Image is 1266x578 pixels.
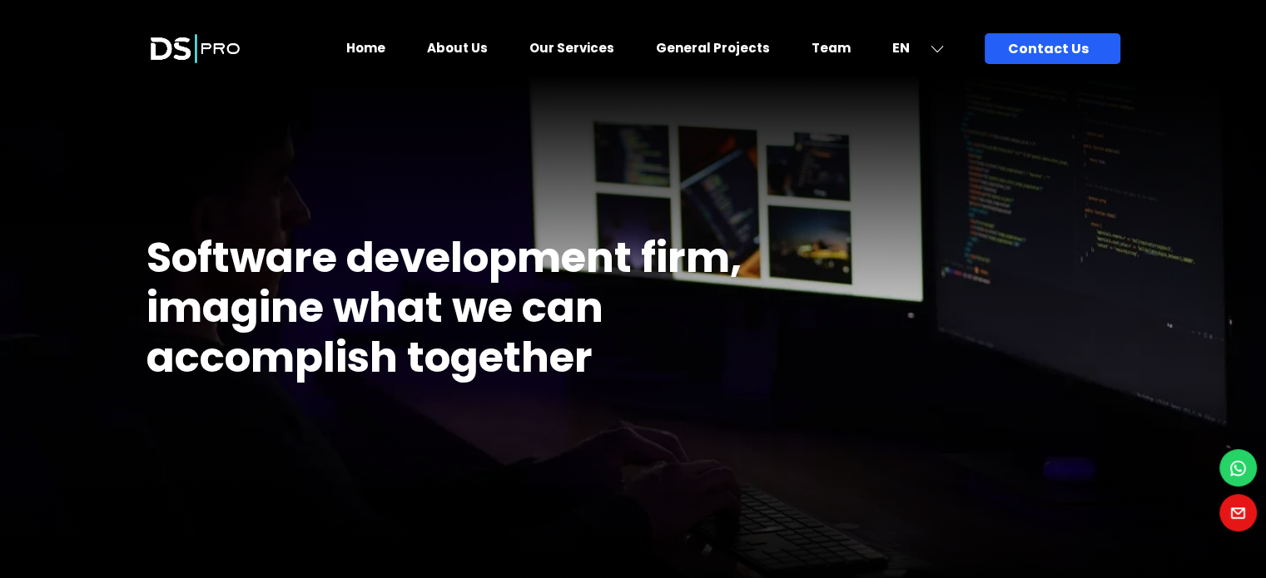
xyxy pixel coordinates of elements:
[985,33,1120,64] a: Contact Us
[146,233,787,383] h1: Software development firm, imagine what we can accomplish together
[427,39,488,57] a: About Us
[656,39,770,57] a: General Projects
[346,39,385,57] a: Home
[529,39,614,57] a: Our Services
[892,38,910,57] span: EN
[146,18,244,79] img: Launch Logo
[812,39,851,57] a: Team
